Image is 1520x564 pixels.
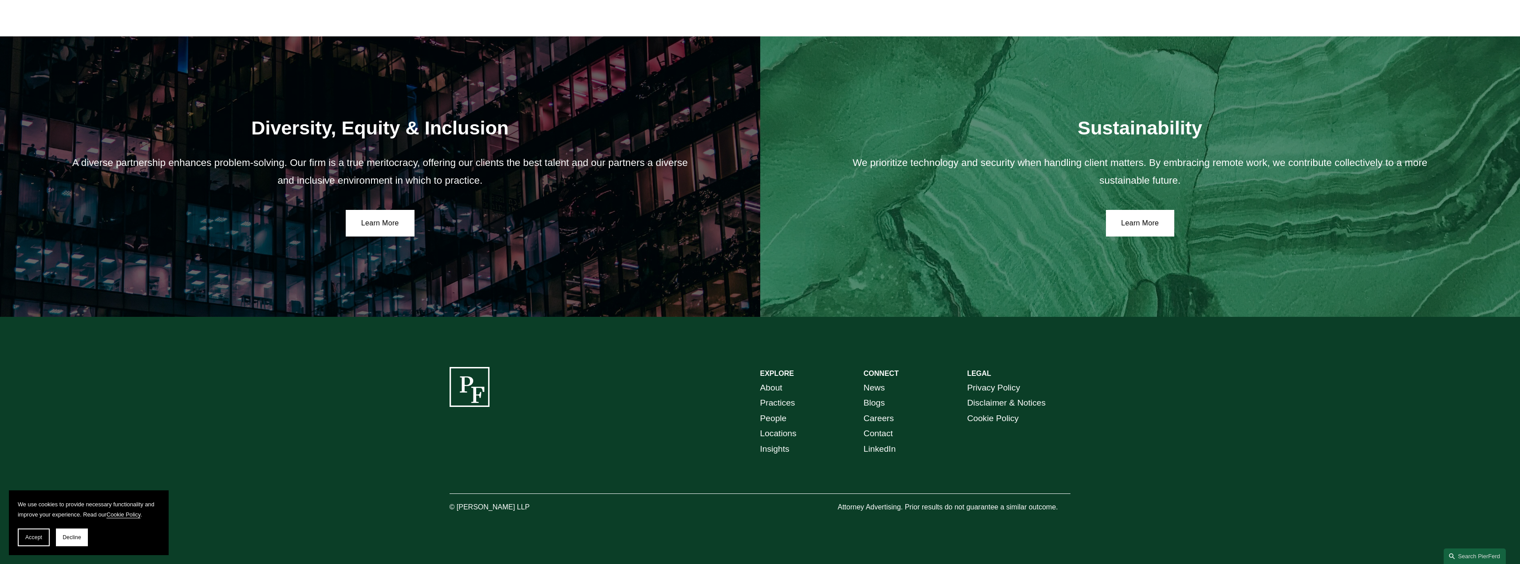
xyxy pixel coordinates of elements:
p: We prioritize technology and security when handling client matters. By embracing remote work, we ... [829,154,1451,190]
p: We use cookies to provide necessary functionality and improve your experience. Read our . [18,499,160,520]
section: Cookie banner [9,490,169,555]
strong: CONNECT [864,370,899,377]
a: Careers [864,411,894,426]
p: © [PERSON_NAME] LLP [450,501,579,514]
a: Cookie Policy [107,511,141,518]
a: Search this site [1444,548,1506,564]
a: Learn More [346,210,415,237]
a: Privacy Policy [967,380,1020,396]
strong: LEGAL [967,370,991,377]
a: Blogs [864,395,885,411]
a: News [864,380,885,396]
a: Cookie Policy [967,411,1019,426]
strong: EXPLORE [760,370,794,377]
a: Insights [760,442,790,457]
a: Contact [864,426,893,442]
p: Attorney Advertising. Prior results do not guarantee a similar outcome. [837,501,1070,514]
span: Decline [63,534,81,540]
p: A diverse partnership enhances problem-solving. Our firm is a true meritocracy, offering our clie... [69,154,691,190]
button: Decline [56,529,88,546]
button: Accept [18,529,50,546]
h2: Sustainability [829,116,1451,139]
a: Learn More [1106,210,1175,237]
a: About [760,380,782,396]
a: Practices [760,395,795,411]
h2: Diversity, Equity & Inclusion [69,116,691,139]
a: LinkedIn [864,442,896,457]
a: People [760,411,787,426]
a: Disclaimer & Notices [967,395,1046,411]
span: Accept [25,534,42,540]
a: Locations [760,426,797,442]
